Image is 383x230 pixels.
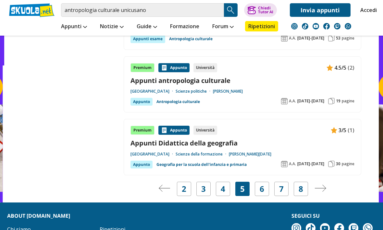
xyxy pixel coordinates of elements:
[336,36,340,41] span: 53
[224,3,238,17] button: Search Button
[290,3,351,17] a: Invia appunti
[130,89,176,94] a: [GEOGRAPHIC_DATA]
[291,23,298,29] img: instagram
[130,98,153,106] div: Appunto
[281,161,288,167] img: Anno accademico
[182,184,186,193] a: 2
[297,36,324,41] span: [DATE]-[DATE]
[291,212,320,219] strong: Seguici su
[159,184,170,193] a: Pagina precedente
[226,5,236,15] img: Cerca appunti, riassunti o versioni
[156,161,247,168] a: Geografia per la scuola dell'infanzia e primaria
[240,184,245,193] span: 5
[176,152,229,157] a: Scienze della formazione
[342,161,354,167] span: pagine
[315,184,326,193] a: Pagina successiva
[299,184,303,193] a: 8
[161,64,167,71] img: Appunti contenuto
[328,98,335,104] img: Pagine
[158,126,190,135] div: Appunto
[98,21,125,33] a: Notizie
[297,98,324,104] span: [DATE]-[DATE]
[176,89,213,94] a: Scienze politiche
[156,98,200,106] a: Antropologia culturale
[213,89,243,94] a: [PERSON_NAME]
[339,126,346,134] span: 3/5
[289,98,296,104] span: A.A.
[313,23,319,29] img: youtube
[168,21,201,33] a: Formazione
[229,152,271,157] a: [PERSON_NAME][DATE]
[348,63,354,72] span: (2)
[323,23,330,29] img: facebook
[334,63,346,72] span: 4.5/5
[331,127,337,133] img: Appunti contenuto
[258,6,273,14] div: Chiedi Tutor AI
[130,161,153,168] div: Appunto
[130,76,354,85] a: Appunti antropologia culturale
[302,23,308,29] img: tiktok
[327,64,333,71] img: Appunti contenuto
[336,98,340,104] span: 19
[279,184,284,193] a: 7
[130,63,154,72] div: Premium
[281,35,288,41] img: Anno accademico
[315,185,326,192] img: Pagina successiva
[59,21,89,33] a: Appunti
[130,126,154,135] div: Premium
[342,98,354,104] span: pagine
[297,161,324,167] span: [DATE]-[DATE]
[289,36,296,41] span: A.A.
[201,184,206,193] a: 3
[281,98,288,104] img: Anno accademico
[348,126,354,134] span: (1)
[130,139,354,147] a: Appunti Didattica della geografia
[244,3,277,17] button: ChiediTutor AI
[260,184,264,193] a: 6
[135,21,159,33] a: Guide
[130,35,165,43] div: Appunti esame
[328,35,335,41] img: Pagine
[193,63,217,72] div: Università
[7,212,70,219] strong: About [DOMAIN_NAME]
[221,184,225,193] a: 4
[342,36,354,41] span: pagine
[161,127,167,133] img: Appunti contenuto
[334,23,340,29] img: twitch
[360,3,374,17] a: Accedi
[169,35,213,43] a: Antropologia culturale
[211,21,235,33] a: Forum
[336,161,340,167] span: 30
[124,182,361,196] nav: Navigazione pagine
[130,152,176,157] a: [GEOGRAPHIC_DATA]
[289,161,296,167] span: A.A.
[158,63,190,72] div: Appunto
[193,126,217,135] div: Università
[328,161,335,167] img: Pagine
[245,21,278,31] a: Ripetizioni
[159,185,170,192] img: Pagina precedente
[61,3,224,17] input: Cerca appunti, riassunti o versioni
[345,23,351,29] img: WhatsApp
